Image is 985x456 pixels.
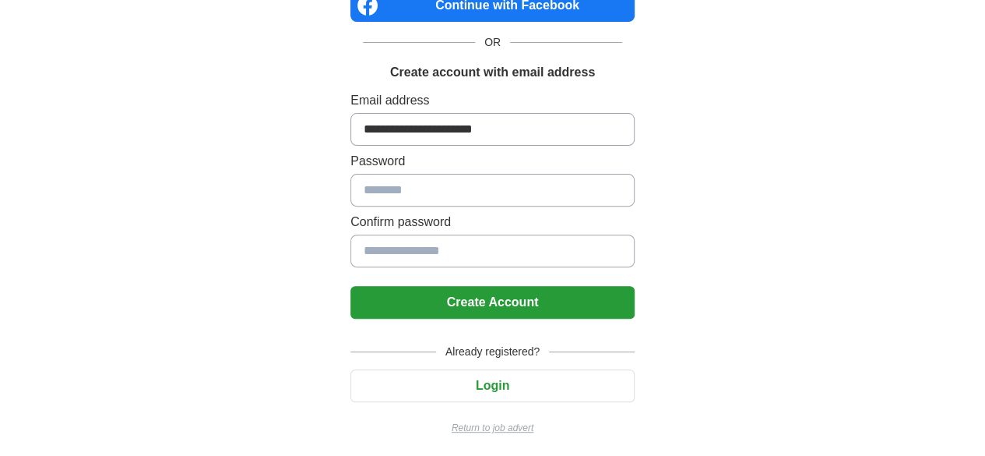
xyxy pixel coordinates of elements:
[350,369,635,402] button: Login
[350,379,635,392] a: Login
[350,152,635,171] label: Password
[350,286,635,319] button: Create Account
[350,421,635,435] a: Return to job advert
[350,213,635,232] label: Confirm password
[475,34,510,51] span: OR
[350,91,635,110] label: Email address
[436,344,549,360] span: Already registered?
[390,63,595,82] h1: Create account with email address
